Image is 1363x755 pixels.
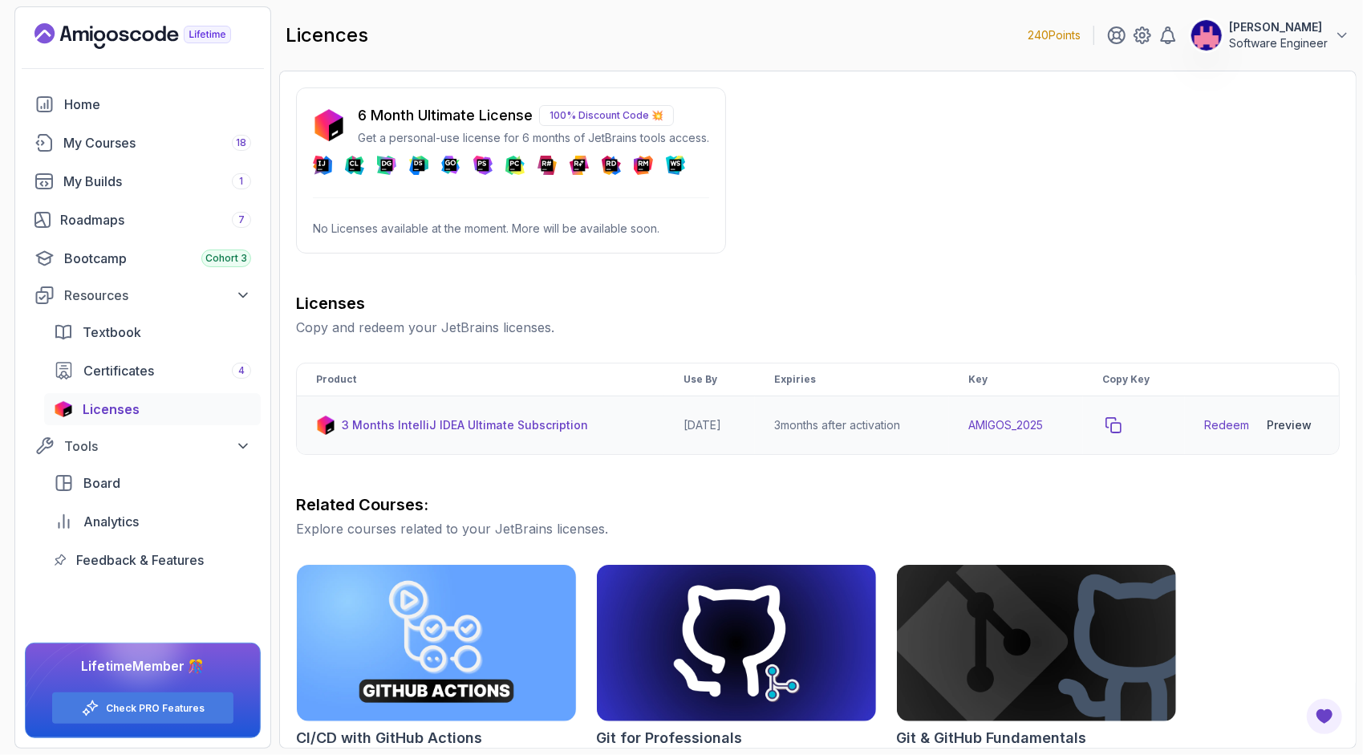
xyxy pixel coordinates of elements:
[44,393,261,425] a: licenses
[83,473,120,493] span: Board
[896,727,1086,749] h2: Git & GitHub Fundamentals
[83,512,139,531] span: Analytics
[64,249,251,268] div: Bootcamp
[1204,417,1249,433] a: Redeem
[1083,363,1185,396] th: Copy Key
[755,396,950,455] td: 3 months after activation
[755,363,950,396] th: Expiries
[44,544,261,576] a: feedback
[238,364,245,377] span: 4
[25,281,261,310] button: Resources
[313,109,345,141] img: jetbrains icon
[34,23,268,49] a: Landing page
[25,204,261,236] a: roadmaps
[342,417,588,433] p: 3 Months IntelliJ IDEA Ultimate Subscription
[64,286,251,305] div: Resources
[44,467,261,499] a: board
[1305,697,1344,736] button: Open Feedback Button
[205,252,247,265] span: Cohort 3
[1191,20,1222,51] img: user profile image
[83,323,141,342] span: Textbook
[51,692,234,725] button: Check PRO Features
[296,493,1340,516] h3: Related Courses:
[597,565,876,721] img: Git for Professionals card
[44,355,261,387] a: certificates
[358,130,709,146] p: Get a personal-use license for 6 months of JetBrains tools access.
[64,95,251,114] div: Home
[238,213,245,226] span: 7
[76,550,204,570] span: Feedback & Features
[596,727,742,749] h2: Git for Professionals
[44,505,261,538] a: analytics
[296,519,1340,538] p: Explore courses related to your JetBrains licenses.
[106,702,205,715] a: Check PRO Features
[1102,414,1125,436] button: copy-button
[296,292,1340,315] h3: Licenses
[1028,27,1081,43] p: 240 Points
[897,565,1176,721] img: Git & GitHub Fundamentals card
[1191,19,1350,51] button: user profile image[PERSON_NAME]Software Engineer
[1259,409,1320,441] button: Preview
[240,175,244,188] span: 1
[949,396,1083,455] td: AMIGOS_2025
[664,363,754,396] th: Use By
[297,565,576,721] img: CI/CD with GitHub Actions card
[316,416,335,435] img: jetbrains icon
[1267,417,1312,433] div: Preview
[1229,35,1328,51] p: Software Engineer
[1229,19,1328,35] p: [PERSON_NAME]
[25,242,261,274] a: bootcamp
[44,316,261,348] a: textbook
[64,436,251,456] div: Tools
[83,361,154,380] span: Certificates
[296,318,1340,337] p: Copy and redeem your JetBrains licenses.
[237,136,247,149] span: 18
[60,210,251,229] div: Roadmaps
[664,396,754,455] td: [DATE]
[63,172,251,191] div: My Builds
[358,104,533,127] p: 6 Month Ultimate License
[296,727,482,749] h2: CI/CD with GitHub Actions
[83,400,140,419] span: Licenses
[25,88,261,120] a: home
[54,401,73,417] img: jetbrains icon
[63,133,251,152] div: My Courses
[949,363,1083,396] th: Key
[286,22,368,48] h2: licences
[25,165,261,197] a: builds
[25,127,261,159] a: courses
[539,105,674,126] p: 100% Discount Code 💥
[297,363,664,396] th: Product
[25,432,261,461] button: Tools
[313,221,709,237] p: No Licenses available at the moment. More will be available soon.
